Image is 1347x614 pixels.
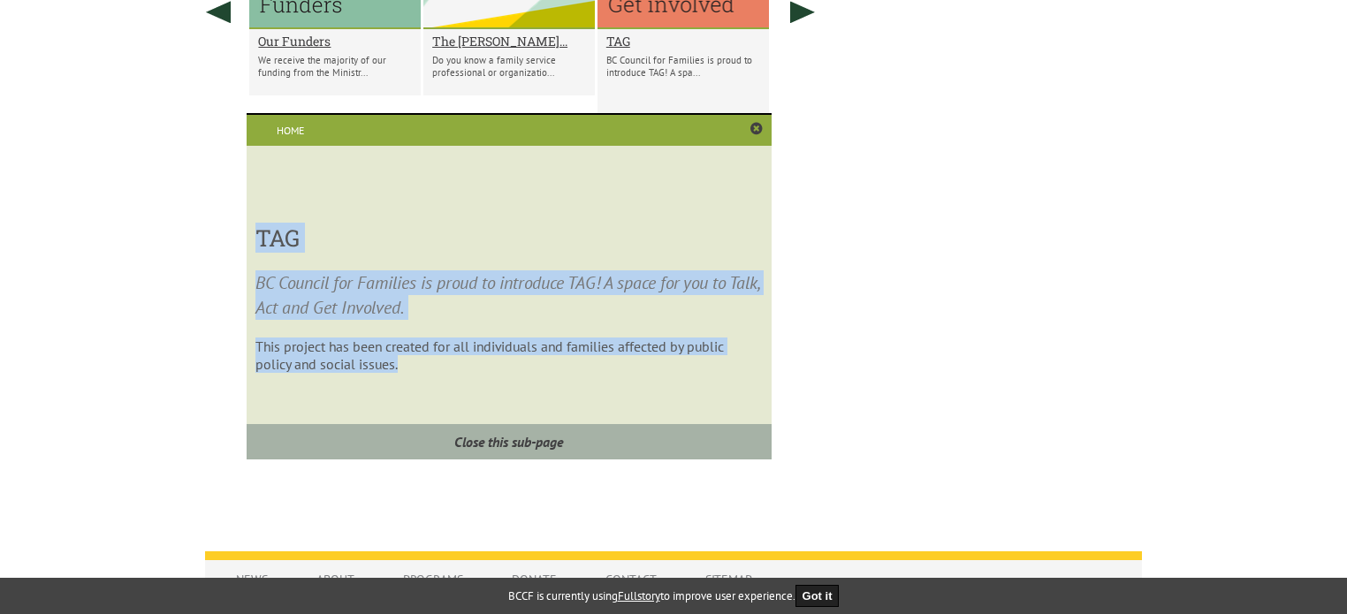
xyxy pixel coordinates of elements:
[618,588,660,603] a: Fullstory
[258,54,412,79] p: We receive the majority of our funding from the Ministr...
[606,33,760,49] a: TAG
[258,33,412,49] a: Our Funders
[795,585,840,607] button: Got it
[385,563,481,596] a: Programs
[750,122,763,136] a: Close
[494,563,575,596] a: Donate
[688,563,770,596] a: Sitemap
[299,563,372,596] a: About
[247,424,771,459] a: Close this sub-page
[606,54,760,79] p: BC Council for Families is proud to introduce TAG! A spa...
[255,337,762,373] p: This project has been created for all individuals and families affected by public policy and soci...
[255,223,762,253] h3: TAG
[255,270,762,320] p: BC Council for Families is proud to introduce TAG! A space for you to Talk, Act and Get Involved.
[247,115,334,146] a: Home
[588,563,674,596] a: Contact
[218,563,285,596] a: News
[432,33,586,49] a: The [PERSON_NAME]...
[432,54,586,79] p: Do you know a family service professional or organizatio...
[454,433,563,451] i: Close this sub-page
